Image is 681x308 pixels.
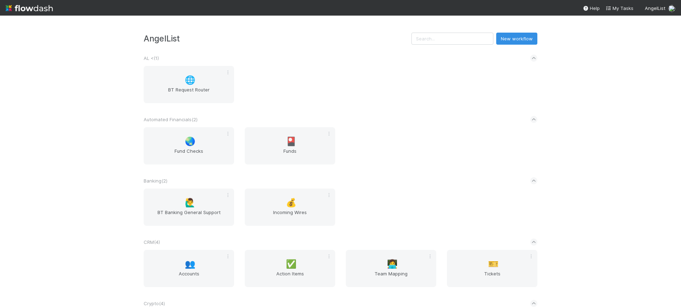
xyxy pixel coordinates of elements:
span: AL < ( 1 ) [144,55,159,61]
img: avatar_fee1282a-8af6-4c79-b7c7-bf2cfad99775.png [668,5,675,12]
a: 👥Accounts [144,250,234,287]
span: 👩‍💻 [387,259,398,269]
a: 💰Incoming Wires [245,189,335,226]
a: 🙋‍♂️BT Banking General Support [144,189,234,226]
button: New workflow [496,33,537,45]
span: Automated Financials ( 2 ) [144,117,198,122]
input: Search... [411,33,493,45]
span: Accounts [146,270,231,284]
span: 👥 [185,259,195,269]
a: 👩‍💻Team Mapping [346,250,436,287]
span: BT Request Router [146,86,231,100]
span: CRM ( 4 ) [144,239,160,245]
span: 🎫 [488,259,499,269]
img: logo-inverted-e16ddd16eac7371096b0.svg [6,2,53,14]
span: Action Items [248,270,332,284]
span: 🌏 [185,137,195,146]
span: Banking ( 2 ) [144,178,167,184]
span: BT Banking General Support [146,209,231,223]
a: My Tasks [605,5,633,12]
a: ✅Action Items [245,250,335,287]
span: Tickets [450,270,535,284]
span: ✅ [286,259,297,269]
span: Funds [248,147,332,162]
span: AngelList [645,5,665,11]
span: My Tasks [605,5,633,11]
span: 🌐 [185,75,195,85]
span: 💰 [286,198,297,207]
span: Incoming Wires [248,209,332,223]
a: 🎴Funds [245,127,335,164]
div: Help [583,5,600,12]
span: Fund Checks [146,147,231,162]
a: 🎫Tickets [447,250,537,287]
a: 🌏Fund Checks [144,127,234,164]
h3: AngelList [144,34,411,43]
span: 🎴 [286,137,297,146]
span: 🙋‍♂️ [185,198,195,207]
a: 🌐BT Request Router [144,66,234,103]
span: Team Mapping [349,270,433,284]
span: Crypto ( 4 ) [144,301,165,306]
